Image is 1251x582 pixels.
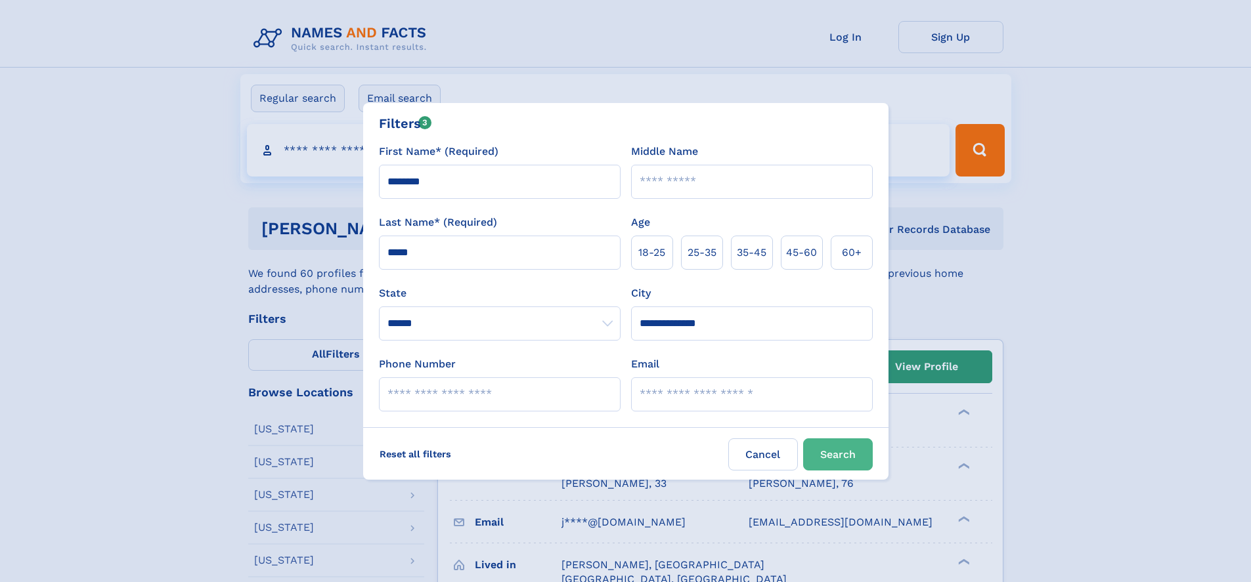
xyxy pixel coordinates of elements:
label: Email [631,356,659,372]
label: Age [631,215,650,230]
label: Last Name* (Required) [379,215,497,230]
div: Filters [379,114,432,133]
span: 45‑60 [786,245,817,260]
span: 25‑35 [688,245,716,260]
button: Search [803,438,873,470]
label: Middle Name [631,144,698,159]
label: First Name* (Required) [379,144,498,159]
span: 35‑45 [737,245,766,260]
label: Reset all filters [371,438,460,470]
label: Cancel [728,438,798,470]
label: State [379,285,621,301]
span: 60+ [842,245,862,260]
span: 18‑25 [638,245,665,260]
label: City [631,285,651,301]
label: Phone Number [379,356,456,372]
